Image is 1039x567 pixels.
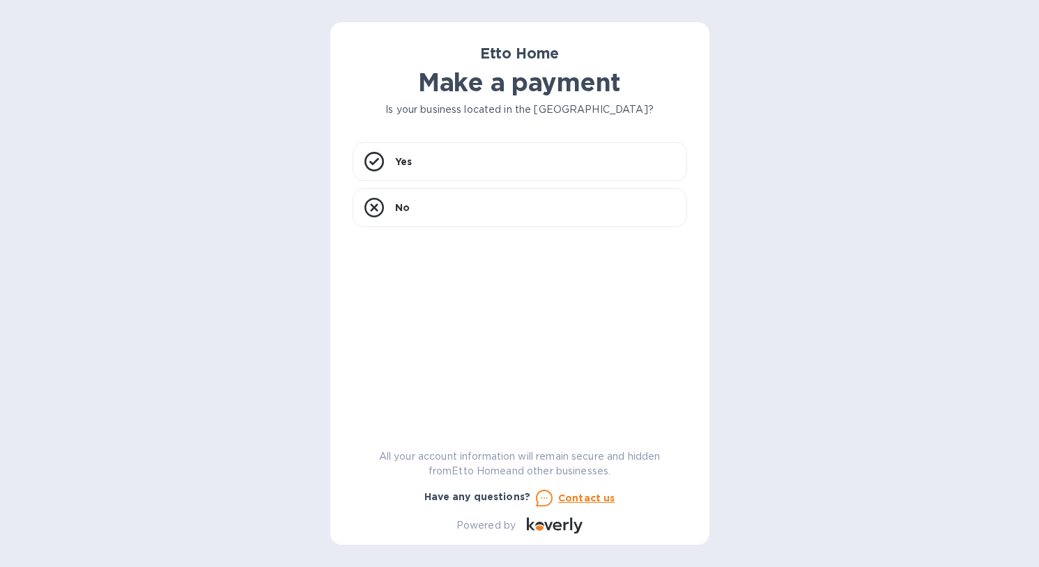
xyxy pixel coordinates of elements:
u: Contact us [558,492,615,504]
p: Is your business located in the [GEOGRAPHIC_DATA]? [353,102,687,117]
p: All your account information will remain secure and hidden from Etto Home and other businesses. [353,449,687,479]
h1: Make a payment [353,68,687,97]
b: Etto Home [480,45,559,62]
b: Have any questions? [424,491,531,502]
p: No [395,201,410,215]
p: Powered by [456,518,516,533]
p: Yes [395,155,412,169]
